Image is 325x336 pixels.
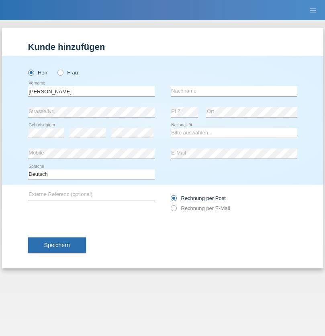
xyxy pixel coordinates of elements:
[309,6,317,14] i: menu
[171,195,226,201] label: Rechnung per Post
[28,70,48,76] label: Herr
[28,70,33,75] input: Herr
[57,70,63,75] input: Frau
[28,237,86,253] button: Speichern
[57,70,78,76] label: Frau
[28,42,297,52] h1: Kunde hinzufügen
[171,195,176,205] input: Rechnung per Post
[44,242,70,248] span: Speichern
[305,8,321,12] a: menu
[171,205,230,211] label: Rechnung per E-Mail
[171,205,176,215] input: Rechnung per E-Mail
